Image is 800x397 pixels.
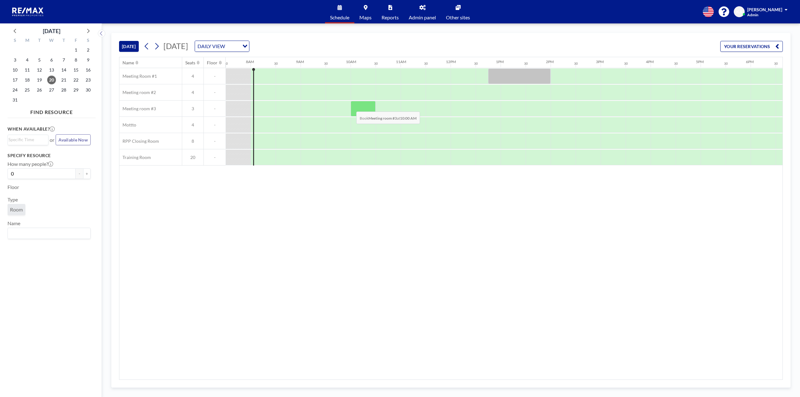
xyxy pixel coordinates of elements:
[382,15,399,20] span: Reports
[204,138,226,144] span: -
[72,86,80,94] span: Friday, August 29, 2025
[23,66,32,74] span: Monday, August 11, 2025
[696,59,704,64] div: 5PM
[474,62,478,66] div: 30
[7,161,53,167] label: How many people?
[47,86,56,94] span: Wednesday, August 27, 2025
[56,134,91,145] button: Available Now
[11,66,19,74] span: Sunday, August 10, 2025
[47,56,56,64] span: Wednesday, August 6, 2025
[11,56,19,64] span: Sunday, August 3, 2025
[356,112,420,124] span: Book at
[195,41,249,52] div: Search for option
[7,220,20,226] label: Name
[11,86,19,94] span: Sunday, August 24, 2025
[84,76,92,84] span: Saturday, August 23, 2025
[204,90,226,95] span: -
[400,116,417,121] b: 10:00 AM
[119,41,139,52] button: [DATE]
[524,62,528,66] div: 30
[72,56,80,64] span: Friday, August 8, 2025
[204,106,226,112] span: -
[368,116,397,121] b: Meeting room #3
[747,12,758,17] span: Admin
[185,60,195,66] div: Seats
[7,184,19,190] label: Floor
[409,15,436,20] span: Admin panel
[82,37,94,45] div: S
[646,59,654,64] div: 4PM
[596,59,604,64] div: 3PM
[84,56,92,64] span: Saturday, August 9, 2025
[35,76,44,84] span: Tuesday, August 19, 2025
[747,7,782,12] span: [PERSON_NAME]
[8,229,87,237] input: Search for option
[163,41,188,51] span: [DATE]
[182,90,203,95] span: 4
[59,86,68,94] span: Thursday, August 28, 2025
[724,62,728,66] div: 30
[246,59,254,64] div: 8AM
[204,122,226,128] span: -
[182,138,203,144] span: 8
[774,62,778,66] div: 30
[10,6,46,18] img: organization-logo
[227,42,239,50] input: Search for option
[296,59,304,64] div: 9AM
[119,106,156,112] span: Meeting room #3
[7,153,91,158] h3: Specify resource
[72,66,80,74] span: Friday, August 15, 2025
[70,37,82,45] div: F
[196,42,226,50] span: DAILY VIEW
[84,66,92,74] span: Saturday, August 16, 2025
[274,62,278,66] div: 30
[10,206,23,213] span: Room
[574,62,578,66] div: 30
[736,9,742,15] span: KA
[84,86,92,94] span: Saturday, August 30, 2025
[57,37,70,45] div: T
[182,73,203,79] span: 4
[424,62,428,66] div: 30
[72,76,80,84] span: Friday, August 22, 2025
[674,62,678,66] div: 30
[119,90,156,95] span: Meeting room #2
[23,76,32,84] span: Monday, August 18, 2025
[35,66,44,74] span: Tuesday, August 12, 2025
[33,37,46,45] div: T
[720,41,783,52] button: YOUR RESERVATIONS
[746,59,754,64] div: 6PM
[374,62,378,66] div: 30
[72,46,80,54] span: Friday, August 1, 2025
[446,59,456,64] div: 12PM
[8,136,45,143] input: Search for option
[23,56,32,64] span: Monday, August 4, 2025
[446,15,470,20] span: Other sites
[546,59,554,64] div: 2PM
[59,56,68,64] span: Thursday, August 7, 2025
[182,106,203,112] span: 3
[324,62,328,66] div: 30
[43,27,60,35] div: [DATE]
[330,15,349,20] span: Schedule
[7,196,18,203] label: Type
[50,137,54,143] span: or
[11,76,19,84] span: Sunday, August 17, 2025
[9,37,21,45] div: S
[58,137,88,142] span: Available Now
[496,59,504,64] div: 1PM
[182,122,203,128] span: 4
[47,76,56,84] span: Wednesday, August 20, 2025
[47,66,56,74] span: Wednesday, August 13, 2025
[204,155,226,160] span: -
[119,138,159,144] span: RPP Closing Room
[119,155,151,160] span: Training Room
[624,62,628,66] div: 30
[359,15,372,20] span: Maps
[46,37,58,45] div: W
[76,168,83,179] button: -
[182,155,203,160] span: 20
[11,96,19,104] span: Sunday, August 31, 2025
[35,56,44,64] span: Tuesday, August 5, 2025
[346,59,356,64] div: 10AM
